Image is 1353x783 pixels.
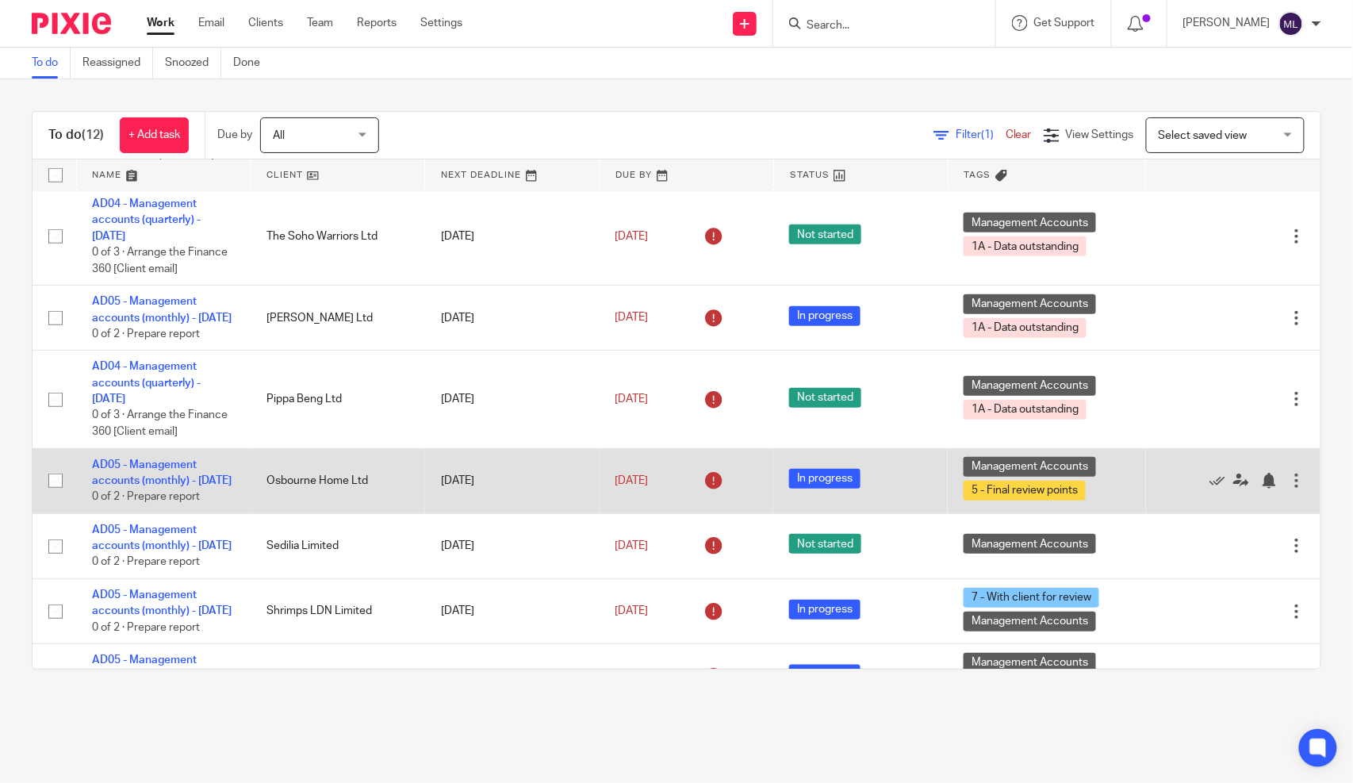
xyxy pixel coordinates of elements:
span: 0 of 2 · Prepare report [92,557,200,568]
a: Email [198,15,224,31]
span: Management Accounts [964,612,1096,631]
span: All [273,130,285,141]
td: [PERSON_NAME] Ltd [251,286,425,351]
span: [DATE] [615,313,649,324]
span: Filter [956,129,1006,140]
img: Pixie [32,13,111,34]
span: Get Support [1034,17,1095,29]
td: [DATE] [425,188,600,286]
span: Select saved view [1159,130,1248,141]
td: Evermore London Limited [251,644,425,709]
a: Mark as done [1209,473,1233,489]
td: [DATE] [425,351,600,448]
a: Done [233,48,272,79]
td: The Soho Warriors Ltd [251,188,425,286]
a: Work [147,15,174,31]
td: [DATE] [425,286,600,351]
a: AD05 - Management accounts (monthly) - [DATE] [92,589,232,616]
span: 0 of 2 · Prepare report [92,491,200,502]
td: [DATE] [425,644,600,709]
p: [PERSON_NAME] [1183,15,1271,31]
td: Sedilia Limited [251,513,425,578]
span: Management Accounts [964,534,1096,554]
span: [DATE] [615,393,649,405]
span: In progress [789,665,860,685]
td: Pippa Beng Ltd [251,351,425,448]
a: Clients [248,15,283,31]
td: Shrimps LDN Limited [251,578,425,643]
span: Management Accounts [964,457,1096,477]
span: Management Accounts [964,376,1096,396]
span: (12) [82,129,104,141]
span: 0 of 2 · Prepare report [92,622,200,633]
span: 1A - Data outstanding [964,236,1087,256]
h1: To do [48,127,104,144]
td: [DATE] [425,578,600,643]
span: Management Accounts [964,213,1096,232]
span: 0 of 2 · Prepare report [92,328,200,340]
input: Search [805,19,948,33]
a: Reports [357,15,397,31]
span: Not started [789,225,861,244]
a: AD05 - Management accounts (monthly) - [DATE] [92,459,232,486]
span: Management Accounts [964,294,1096,314]
a: Clear [1006,129,1032,140]
span: [DATE] [615,605,649,616]
a: To do [32,48,71,79]
span: Tags [964,171,991,179]
span: In progress [789,469,860,489]
span: 7 - With client for review [964,588,1099,608]
a: AD04 - Management accounts (quarterly) - [DATE] [92,198,201,242]
a: Snoozed [165,48,221,79]
span: 1A - Data outstanding [964,400,1087,420]
td: [DATE] [425,513,600,578]
span: [DATE] [615,231,649,242]
span: Management Accounts [964,653,1096,673]
span: Not started [789,388,861,408]
img: svg%3E [1278,11,1304,36]
span: (1) [981,129,994,140]
td: Osbourne Home Ltd [251,448,425,513]
span: 0 of 3 · Arrange the Finance 360 [Client email] [92,410,228,438]
a: Settings [420,15,462,31]
span: Not started [789,534,861,554]
span: In progress [789,306,860,326]
a: AD05 - Management accounts (monthly) - [DATE] [92,524,232,551]
span: 1A - Data outstanding [964,318,1087,338]
a: Reassigned [82,48,153,79]
span: View Settings [1066,129,1134,140]
span: 5 - Final review points [964,481,1086,501]
a: AD05 - Management accounts (monthly) - [DATE] [92,296,232,323]
a: AD05 - Management accounts (monthly) - [DATE] [92,654,232,681]
span: 0 of 3 · Arrange the Finance 360 [Client email] [92,247,228,274]
span: [DATE] [615,540,649,551]
a: AD04 - Management accounts (quarterly) - [DATE] [92,361,201,405]
a: Team [307,15,333,31]
a: + Add task [120,117,189,153]
td: [DATE] [425,448,600,513]
span: In progress [789,600,860,620]
span: [DATE] [615,475,649,486]
p: Due by [217,127,252,143]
